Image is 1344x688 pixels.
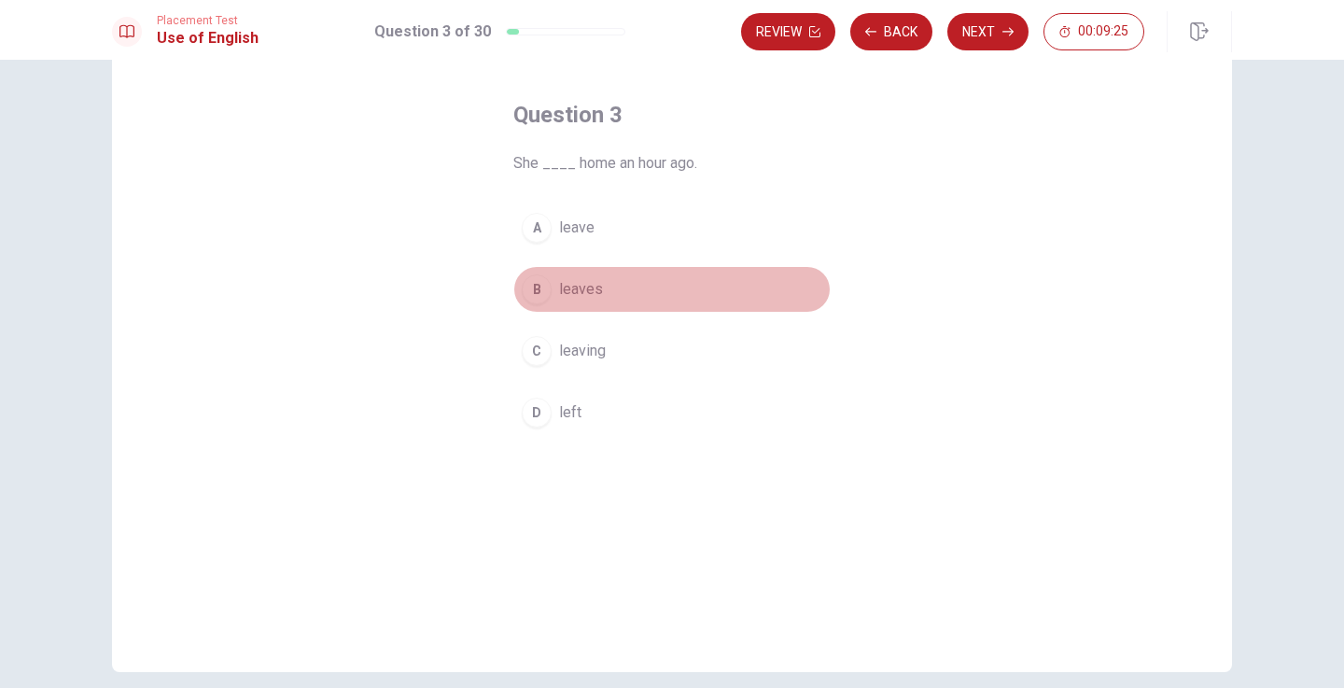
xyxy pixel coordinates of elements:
span: leave [559,217,595,239]
div: C [522,336,552,366]
button: Back [850,13,932,50]
span: Placement Test [157,14,259,27]
button: Review [741,13,835,50]
div: A [522,213,552,243]
div: D [522,398,552,428]
button: 00:09:25 [1043,13,1144,50]
button: Aleave [513,204,831,251]
button: Bleaves [513,266,831,313]
span: left [559,401,581,424]
div: B [522,274,552,304]
button: Next [947,13,1029,50]
h4: Question 3 [513,100,831,130]
h1: Use of English [157,27,259,49]
span: leaves [559,278,603,301]
span: leaving [559,340,606,362]
span: She ____ home an hour ago. [513,152,831,175]
span: 00:09:25 [1078,24,1128,39]
button: Cleaving [513,328,831,374]
button: Dleft [513,389,831,436]
h1: Question 3 of 30 [374,21,491,43]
